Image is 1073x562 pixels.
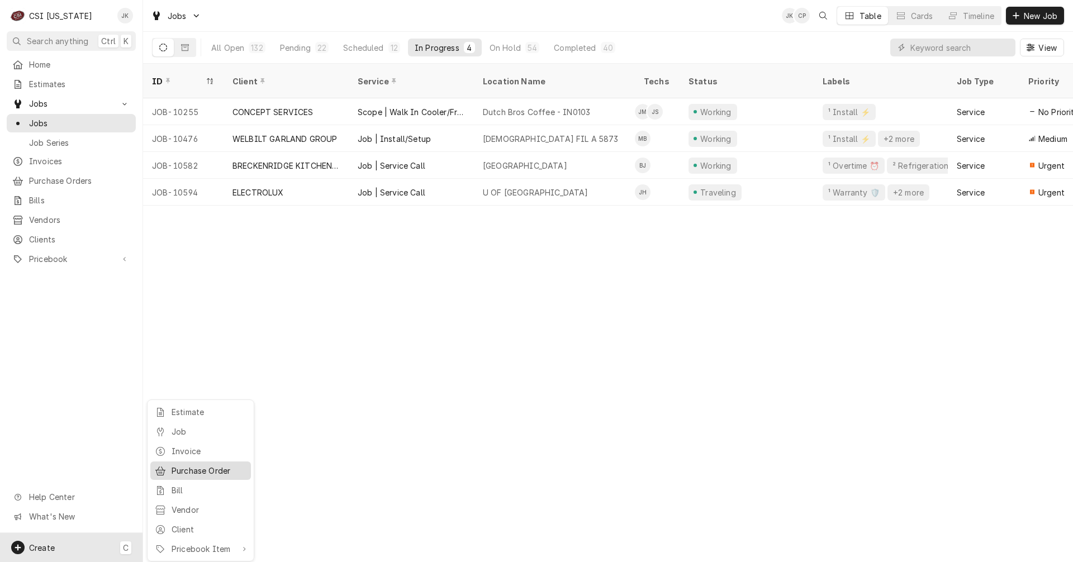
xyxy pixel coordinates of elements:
div: Purchase Order [172,465,246,477]
a: Go to Jobs [7,114,136,132]
span: Job Series [29,137,130,149]
div: Estimate [172,406,246,418]
div: Vendor [172,504,246,516]
div: Invoice [172,445,246,457]
div: Job [172,426,246,437]
div: Bill [172,484,246,496]
a: Go to Job Series [7,134,136,152]
span: Jobs [29,117,130,129]
div: Client [172,523,246,535]
div: Pricebook Item [172,543,236,555]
